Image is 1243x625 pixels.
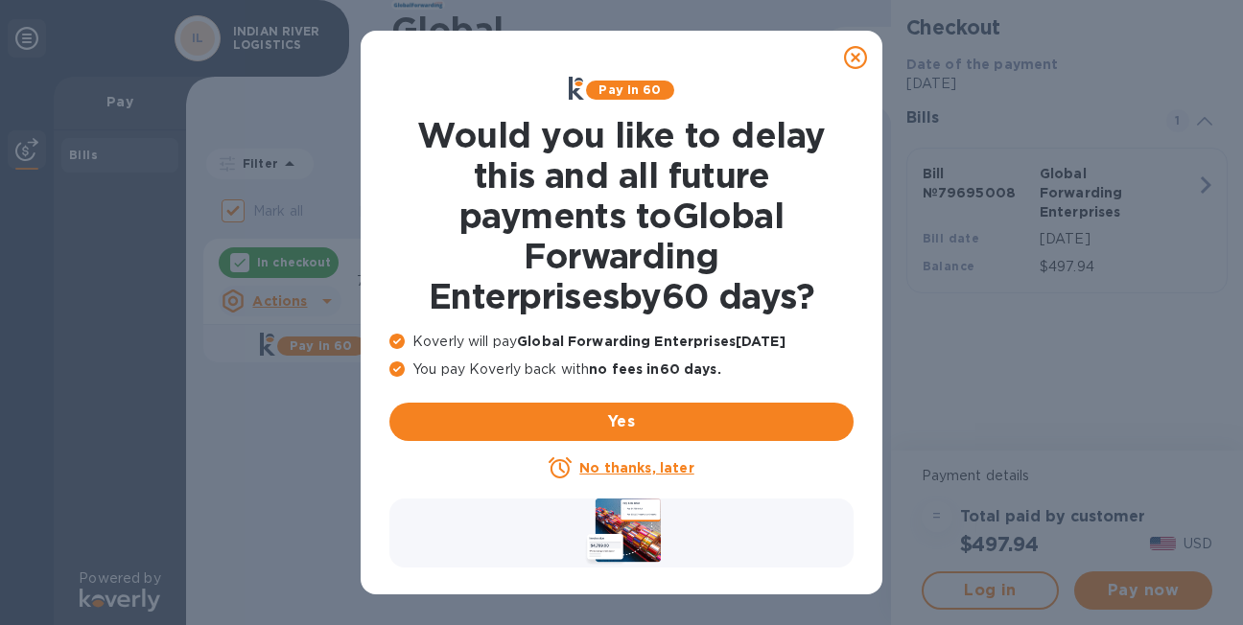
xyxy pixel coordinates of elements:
[389,332,854,352] p: Koverly will pay
[389,359,854,380] p: You pay Koverly back with
[405,410,838,433] span: Yes
[517,334,786,349] b: Global Forwarding Enterprises [DATE]
[389,115,854,316] h1: Would you like to delay this and all future payments to Global Forwarding Enterprises by 60 days ?
[598,82,661,97] b: Pay in 60
[589,361,720,377] b: no fees in 60 days .
[389,403,854,441] button: Yes
[579,460,693,475] u: No thanks, later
